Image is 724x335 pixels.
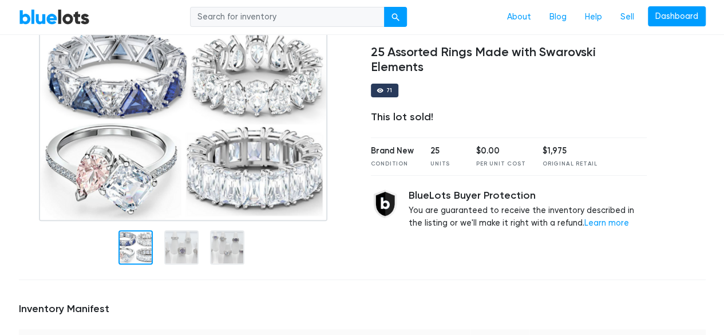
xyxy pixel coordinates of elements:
[543,145,598,157] div: $1,975
[584,218,629,228] a: Learn more
[190,7,385,27] input: Search for inventory
[611,6,643,28] a: Sell
[409,190,647,202] h5: BlueLots Buyer Protection
[498,6,540,28] a: About
[540,6,576,28] a: Blog
[476,160,525,168] div: Per Unit Cost
[543,160,598,168] div: Original Retail
[19,303,706,316] h5: Inventory Manifest
[371,190,399,218] img: buyer_protection_shield-3b65640a83011c7d3ede35a8e5a80bfdfaa6a97447f0071c1475b91a4b0b3d01.png
[576,6,611,28] a: Help
[371,45,647,75] h4: 25 Assorted Rings Made with Swarovski Elements
[19,9,90,25] a: BlueLots
[409,190,647,229] div: You are guaranteed to receive the inventory described in the listing or we'll make it right with ...
[39,27,327,221] img: cc565967-2abe-4fc3-a99a-06869c922dab-1755115603.png
[371,160,414,168] div: Condition
[371,145,414,157] div: Brand New
[648,6,706,27] a: Dashboard
[386,88,393,93] div: 71
[430,160,459,168] div: Units
[430,145,459,157] div: 25
[476,145,525,157] div: $0.00
[371,111,647,124] div: This lot sold!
